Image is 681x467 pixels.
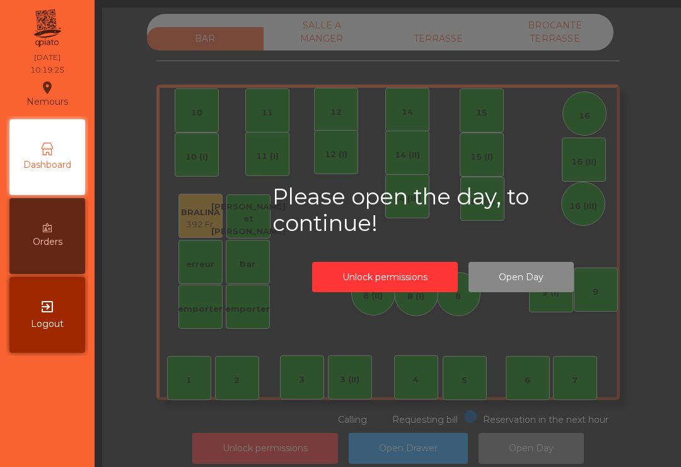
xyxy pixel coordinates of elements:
button: Open Day [469,262,574,293]
button: Unlock permissions [312,262,458,293]
span: Dashboard [23,158,71,172]
span: Logout [31,317,64,331]
span: Orders [33,235,62,249]
div: [DATE] [34,52,61,63]
i: location_on [40,80,55,95]
h2: Please open the day, to continue! [272,184,613,237]
div: Nemours [26,78,68,110]
i: exit_to_app [40,299,55,314]
div: 10:19:25 [30,64,64,76]
img: qpiato [32,6,62,50]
